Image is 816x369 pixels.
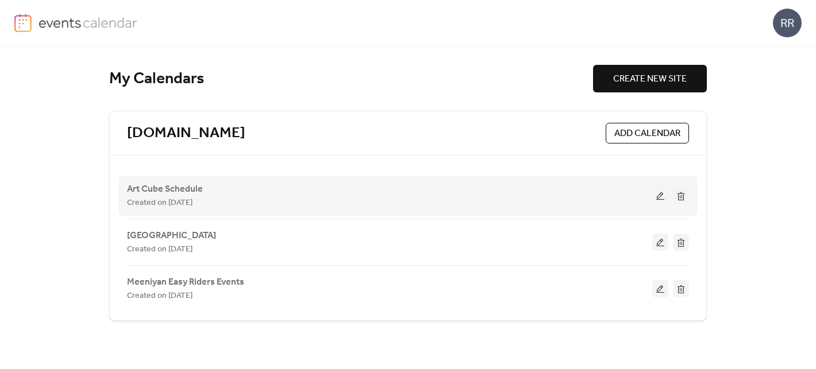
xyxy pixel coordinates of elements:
[593,65,707,92] button: CREATE NEW SITE
[127,243,193,257] span: Created on [DATE]
[127,275,244,289] span: Meeniyan Easy Riders Events
[127,229,216,243] span: [GEOGRAPHIC_DATA]
[127,196,193,210] span: Created on [DATE]
[127,289,193,303] span: Created on [DATE]
[127,182,203,196] span: Art Cube Schedule
[14,14,32,32] img: logo
[613,72,687,86] span: CREATE NEW SITE
[109,69,593,89] div: My Calendars
[127,124,245,143] a: [DOMAIN_NAME]
[773,9,802,37] div: RR
[127,186,203,192] a: Art Cube Schedule
[127,279,244,285] a: Meeniyan Easy Riders Events
[127,232,216,239] a: [GEOGRAPHIC_DATA]
[39,14,138,31] img: logo-type
[614,127,680,141] span: ADD CALENDAR
[606,123,689,143] button: ADD CALENDAR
